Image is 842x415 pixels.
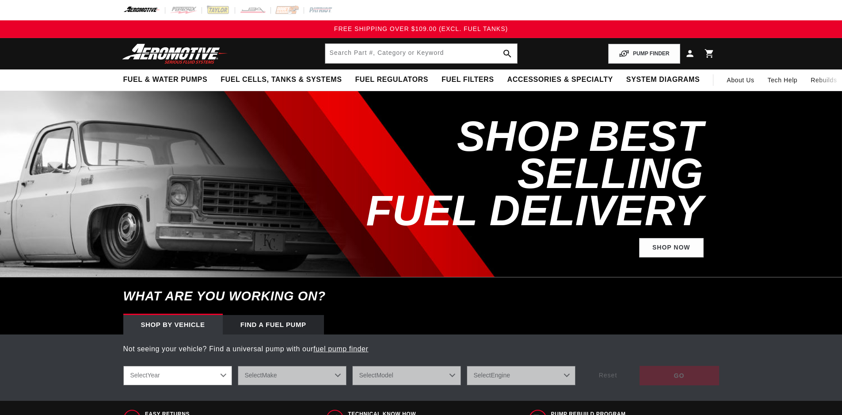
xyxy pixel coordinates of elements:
a: About Us [720,69,761,91]
span: About Us [727,77,754,84]
summary: System Diagrams [620,69,706,90]
h6: What are you working on? [101,277,741,315]
span: Fuel Filters [442,75,494,85]
span: Rebuilds [811,75,837,85]
div: Find a Fuel Pump [223,315,324,334]
input: Search by Part Number, Category or Keyword [325,44,517,63]
summary: Fuel Cells, Tanks & Systems [214,69,348,90]
select: Year [123,366,232,385]
summary: Fuel & Water Pumps [117,69,214,90]
summary: Fuel Filters [435,69,501,90]
button: search button [498,44,517,63]
span: Fuel Cells, Tanks & Systems [221,75,342,85]
summary: Accessories & Specialty [501,69,620,90]
span: Accessories & Specialty [507,75,613,85]
div: Shop by vehicle [123,315,223,334]
summary: Fuel Regulators [348,69,434,90]
span: Fuel & Water Pumps [123,75,208,85]
select: Make [238,366,347,385]
span: Tech Help [768,75,798,85]
span: System Diagrams [626,75,700,85]
select: Engine [467,366,575,385]
select: Model [352,366,461,385]
span: FREE SHIPPING OVER $109.00 (EXCL. FUEL TANKS) [334,25,508,32]
p: Not seeing your vehicle? Find a universal pump with our [123,343,719,355]
summary: Tech Help [761,69,804,91]
a: fuel pump finder [313,345,368,353]
h2: SHOP BEST SELLING FUEL DELIVERY [326,118,704,229]
a: Shop Now [639,238,704,258]
button: PUMP FINDER [608,44,680,64]
img: Aeromotive [120,43,230,64]
span: Fuel Regulators [355,75,428,85]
